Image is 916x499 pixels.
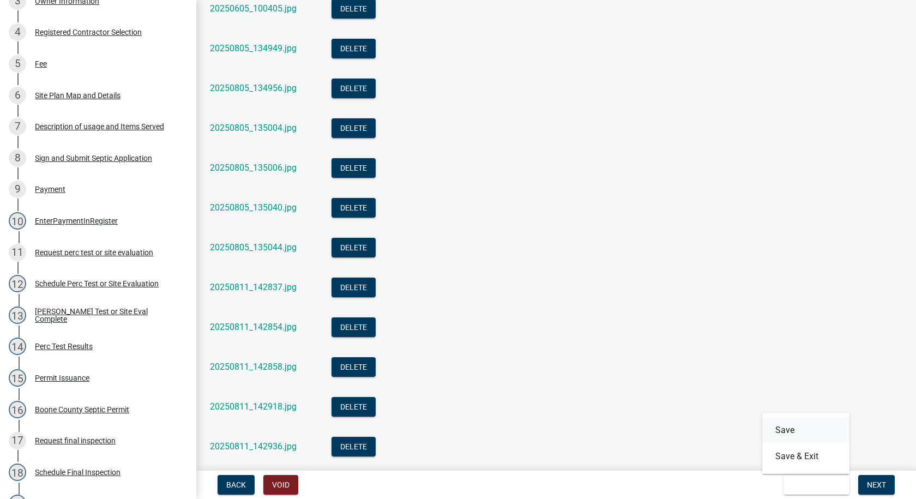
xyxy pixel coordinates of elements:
[35,468,120,476] div: Schedule Final Inspection
[332,317,376,337] button: Delete
[9,306,26,324] div: 13
[9,212,26,230] div: 10
[332,238,376,257] button: Delete
[9,244,26,261] div: 11
[35,154,152,162] div: Sign and Submit Septic Application
[858,475,895,495] button: Next
[9,464,26,481] div: 18
[35,123,164,130] div: Description of usage and Items Served
[263,475,298,495] button: Void
[332,402,376,413] wm-modal-confirm: Delete Document
[332,442,376,453] wm-modal-confirm: Delete Document
[332,164,376,174] wm-modal-confirm: Delete Document
[35,308,179,323] div: [PERSON_NAME] Test or Site Eval Complete
[210,43,297,53] a: 20250805_134949.jpg
[867,480,886,489] span: Next
[332,357,376,377] button: Delete
[9,275,26,292] div: 12
[210,83,297,93] a: 20250805_134956.jpg
[35,92,120,99] div: Site Plan Map and Details
[210,202,297,213] a: 20250805_135040.jpg
[210,362,297,372] a: 20250811_142858.jpg
[332,158,376,178] button: Delete
[9,118,26,135] div: 7
[332,283,376,293] wm-modal-confirm: Delete Document
[9,369,26,387] div: 15
[332,4,376,15] wm-modal-confirm: Delete Document
[9,23,26,41] div: 4
[332,437,376,456] button: Delete
[210,3,297,14] a: 20250605_100405.jpg
[332,79,376,98] button: Delete
[332,323,376,333] wm-modal-confirm: Delete Document
[35,217,118,225] div: EnterPaymentInRegister
[762,413,849,474] div: Save & Exit
[210,401,297,412] a: 20250811_142918.jpg
[332,363,376,373] wm-modal-confirm: Delete Document
[35,374,89,382] div: Permit Issuance
[9,338,26,355] div: 14
[332,397,376,417] button: Delete
[226,480,246,489] span: Back
[35,28,142,36] div: Registered Contractor Selection
[762,417,849,443] button: Save
[762,443,849,470] button: Save & Exit
[792,480,834,489] span: Save & Exit
[218,475,255,495] button: Back
[332,84,376,94] wm-modal-confirm: Delete Document
[332,118,376,138] button: Delete
[210,322,297,332] a: 20250811_142854.jpg
[35,60,47,68] div: Fee
[332,278,376,297] button: Delete
[9,149,26,167] div: 8
[9,401,26,418] div: 16
[9,181,26,198] div: 9
[332,203,376,214] wm-modal-confirm: Delete Document
[9,55,26,73] div: 5
[210,282,297,292] a: 20250811_142837.jpg
[332,44,376,55] wm-modal-confirm: Delete Document
[9,432,26,449] div: 17
[210,123,297,133] a: 20250805_135004.jpg
[35,406,129,413] div: Boone County Septic Permit
[332,39,376,58] button: Delete
[210,242,297,252] a: 20250805_135044.jpg
[332,243,376,254] wm-modal-confirm: Delete Document
[35,185,65,193] div: Payment
[35,437,116,444] div: Request final inspection
[210,441,297,452] a: 20250811_142936.jpg
[35,342,93,350] div: Perc Test Results
[35,280,159,287] div: Schedule Perc Test or Site Evaluation
[332,124,376,134] wm-modal-confirm: Delete Document
[210,163,297,173] a: 20250805_135006.jpg
[9,87,26,104] div: 6
[332,198,376,218] button: Delete
[35,249,153,256] div: Request perc test or site evaluation
[784,475,849,495] button: Save & Exit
